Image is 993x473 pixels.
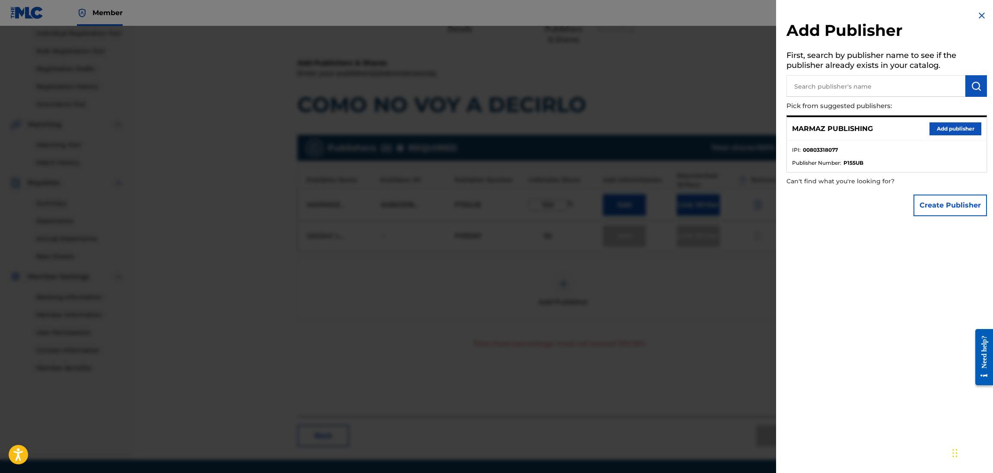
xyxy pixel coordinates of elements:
iframe: Chat Widget [950,431,993,473]
h5: First, search by publisher name to see if the publisher already exists in your catalog. [786,48,987,75]
span: Publisher Number : [792,159,841,167]
strong: 00803318077 [803,146,838,154]
div: Arrastrar [952,440,958,466]
img: MLC Logo [10,6,44,19]
span: IPI : [792,146,801,154]
iframe: Resource Center [969,323,993,392]
button: Add publisher [929,122,981,135]
p: Can't find what you're looking for? [786,173,938,190]
button: Create Publisher [913,195,987,216]
p: Pick from suggested publishers: [786,97,938,115]
input: Search publisher's name [786,75,965,97]
img: Top Rightsholder [77,8,87,18]
p: MARMAZ PUBLISHING [792,124,873,134]
strong: P155UB [843,159,863,167]
img: Search Works [971,81,981,91]
div: Widget de chat [950,431,993,473]
h2: Add Publisher [786,21,987,43]
span: Member [92,8,123,18]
